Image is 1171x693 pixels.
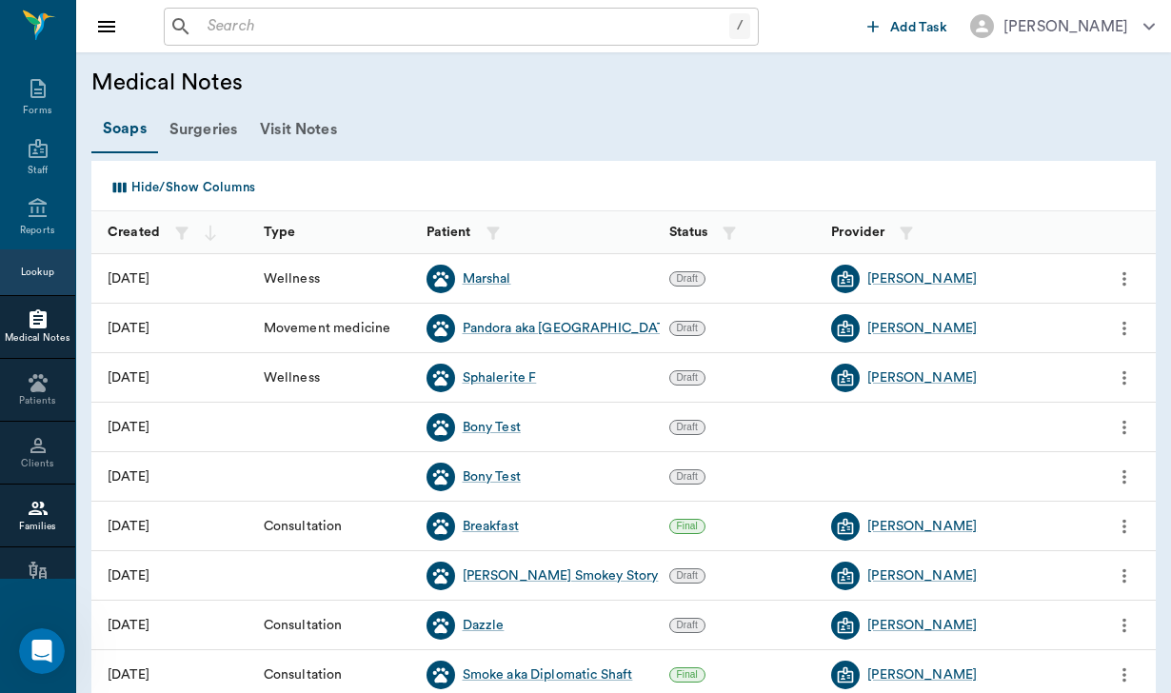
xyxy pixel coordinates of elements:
div: Lizbeth says… [15,57,366,570]
button: more [1109,362,1140,394]
a: Pandora aka [GEOGRAPHIC_DATA] [463,319,678,338]
strong: Provider [831,226,884,239]
div: Visit Notes [248,107,348,152]
span: Draft [670,470,705,484]
a: [PERSON_NAME] [867,566,977,585]
button: more [1109,609,1140,642]
div: Lookup [21,266,54,280]
a: [PERSON_NAME] Smokey Story [463,566,659,585]
a: Smoke aka Diplomatic Shaft [463,665,633,684]
a: Bony Test [463,418,521,437]
button: more [1109,510,1140,543]
span: Final [670,520,705,533]
div: 07/18/25 [108,368,149,387]
strong: Patient [427,226,471,239]
div: 08/08/25 [108,319,149,338]
a: [PERSON_NAME] [867,319,977,338]
div: Checking out multiple patients and invoicesThis article outlines how to efficiently check out mul... [31,415,296,525]
div: 07/14/25 [108,665,149,684]
a: [PERSON_NAME] [867,368,977,387]
div: Consultation [254,601,417,650]
div: 07/15/25 [108,566,149,585]
iframe: Intercom live chat [19,628,65,674]
input: Search [200,13,729,40]
button: Select columns [104,172,260,203]
a: Marshal [463,269,511,288]
div: Checking out multiple patients and invoices [50,430,277,470]
textarea: Message… [16,507,365,540]
strong: Created [108,226,160,239]
a: Breakfast [463,517,519,536]
a: Sphalerite F [463,368,537,387]
div: Wellness [254,353,417,403]
a: Dazzle [463,616,505,635]
a: [PERSON_NAME] [867,269,977,288]
a: [PERSON_NAME] [867,616,977,635]
button: more [1109,411,1140,444]
button: Emoji picker [30,547,45,563]
img: Profile image for Lizbeth [54,10,85,41]
a: [PERSON_NAME] [867,665,977,684]
h1: [PERSON_NAME] [92,10,216,24]
div: / [729,13,750,39]
div: Staff [28,164,48,178]
strong: Status [669,226,708,239]
span: Draft [670,569,705,583]
button: more [1109,263,1140,295]
button: Add Task [860,9,955,44]
div: [PERSON_NAME] [1003,15,1128,38]
div: Wellness [254,254,417,304]
button: [PERSON_NAME] [955,9,1170,44]
div: 08/13/25 [108,269,149,288]
span: Draft [670,619,705,632]
a: Bony Test [463,467,521,486]
button: Upload attachment [90,547,106,563]
span: Draft [670,371,705,385]
button: more [1109,560,1140,592]
button: more [1109,659,1140,691]
span: Draft [670,421,705,434]
div: Movement medicine [254,304,417,353]
div: Consultation [254,502,417,551]
div: 07/15/25 [108,517,149,536]
div: Hi [PERSON_NAME], thanks for reaching out. This is due to our new update, so if you are just coll... [15,57,312,536]
p: Active [92,24,130,43]
div: Soaps [91,106,158,153]
div: 07/14/25 [108,616,149,635]
div: 07/16/25 [108,467,149,486]
button: Home [298,8,334,44]
button: Send a message… [327,540,357,570]
span: Draft [670,322,705,335]
h5: Medical Notes [91,68,591,98]
div: Reports [20,224,55,238]
span: This article outlines how to efficiently check out multiple… [50,472,257,507]
button: Gif picker [60,547,75,563]
span: Final [670,668,705,682]
a: [PERSON_NAME] [867,517,977,536]
div: Forms [23,104,51,118]
div: Hi [PERSON_NAME], thanks for reaching out. This is due to our new update, so if you are just coll... [30,69,297,405]
span: Draft [670,272,705,286]
div: Close [334,8,368,42]
div: 07/16/25 [108,418,149,437]
button: go back [12,8,49,44]
button: more [1109,312,1140,345]
button: more [1109,461,1140,493]
strong: Type [264,226,296,239]
button: Close drawer [88,8,126,46]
